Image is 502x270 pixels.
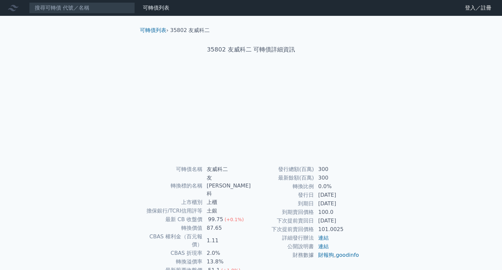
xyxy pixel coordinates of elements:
[460,3,497,13] a: 登入／註冊
[143,198,203,207] td: 上市櫃別
[143,257,203,266] td: 轉換溢價率
[314,199,359,208] td: [DATE]
[251,208,314,217] td: 到期賣回價格
[143,5,169,11] a: 可轉債列表
[314,217,359,225] td: [DATE]
[143,224,203,232] td: 轉換價值
[318,243,329,250] a: 連結
[140,27,166,33] a: 可轉債列表
[143,232,203,249] td: CBAS 權利金（百元報價）
[29,2,135,14] input: 搜尋可轉債 代號／名稱
[318,235,329,241] a: 連結
[251,191,314,199] td: 發行日
[203,207,251,215] td: 土銀
[314,174,359,182] td: 300
[251,234,314,242] td: 詳細發行辦法
[314,225,359,234] td: 101.0025
[251,225,314,234] td: 下次提前賣回價格
[225,217,244,222] span: (+0.1%)
[251,251,314,259] td: 財務數據
[251,242,314,251] td: 公開說明書
[314,251,359,259] td: ,
[140,26,168,34] li: ›
[251,199,314,208] td: 到期日
[314,208,359,217] td: 100.0
[143,165,203,174] td: 可轉債名稱
[314,182,359,191] td: 0.0%
[143,174,203,198] td: 轉換標的名稱
[203,257,251,266] td: 13.8%
[251,165,314,174] td: 發行總額(百萬)
[170,26,210,34] li: 35802 友威科二
[251,174,314,182] td: 最新餘額(百萬)
[135,45,367,54] h1: 35802 友威科二 可轉債詳細資訊
[318,252,334,258] a: 財報狗
[251,217,314,225] td: 下次提前賣回日
[143,207,203,215] td: 擔保銀行/TCRI信用評等
[314,165,359,174] td: 300
[203,174,251,198] td: 友[PERSON_NAME]科
[314,191,359,199] td: [DATE]
[203,198,251,207] td: 上櫃
[143,215,203,224] td: 最新 CB 收盤價
[203,165,251,174] td: 友威科二
[203,249,251,257] td: 2.0%
[143,249,203,257] td: CBAS 折現率
[251,182,314,191] td: 轉換比例
[203,232,251,249] td: 1.11
[203,224,251,232] td: 87.65
[207,216,225,223] div: 99.75
[336,252,359,258] a: goodinfo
